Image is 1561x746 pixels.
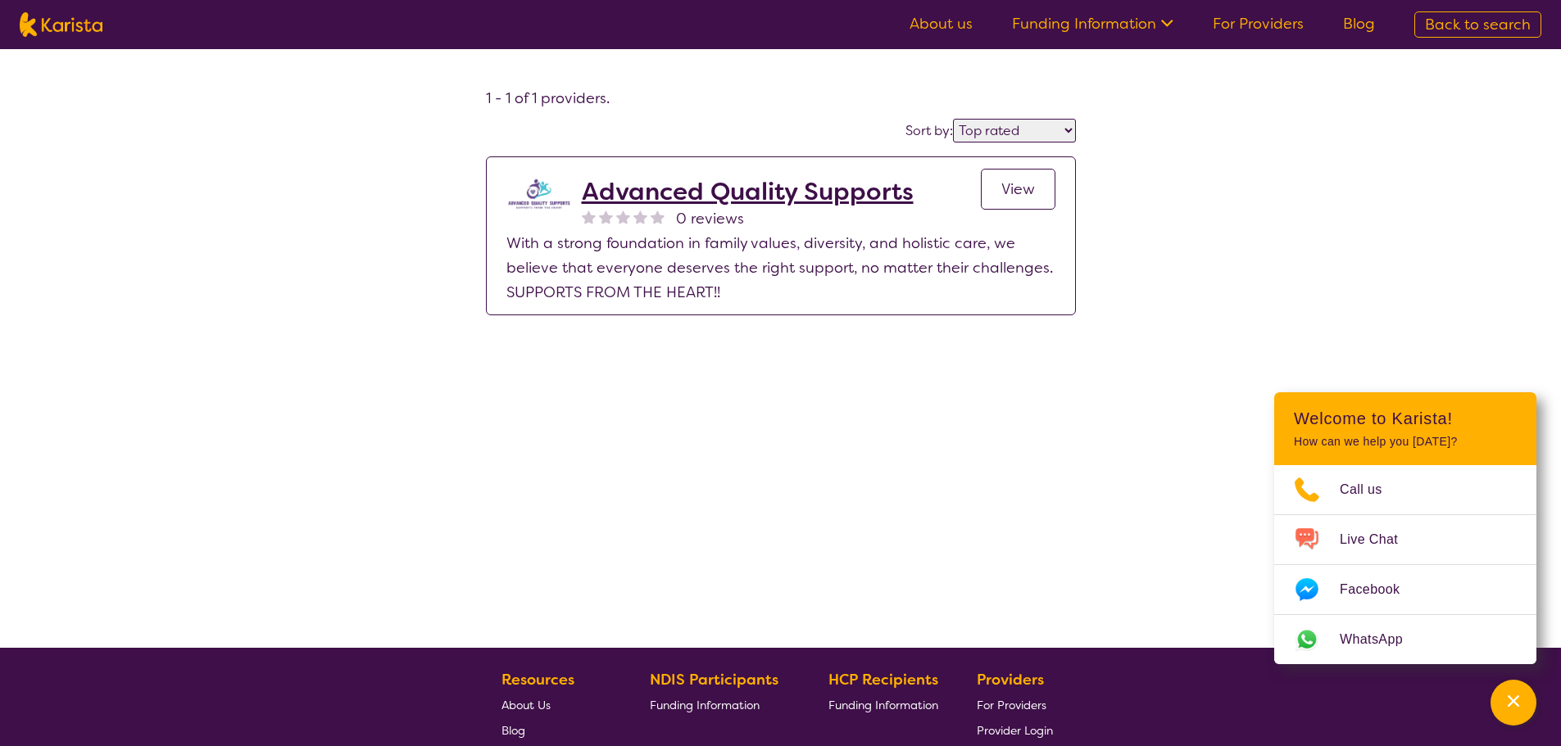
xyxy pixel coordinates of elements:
[1414,11,1541,38] a: Back to search
[1340,527,1418,552] span: Live Chat
[1340,627,1423,652] span: WhatsApp
[582,210,596,224] img: nonereviewstar
[1340,477,1402,502] span: Call us
[977,698,1046,712] span: For Providers
[1012,14,1173,34] a: Funding Information
[1274,465,1536,664] ul: Choose channel
[1294,409,1517,428] h2: Welcome to Karista!
[582,177,914,206] a: Advanced Quality Supports
[651,210,665,224] img: nonereviewstar
[676,206,744,231] span: 0 reviews
[910,14,973,34] a: About us
[828,698,938,712] span: Funding Information
[599,210,613,224] img: nonereviewstar
[1343,14,1375,34] a: Blog
[506,177,572,211] img: miu5x5fu0uakhnvmw9ax.jpg
[1294,435,1517,449] p: How can we help you [DATE]?
[650,698,760,712] span: Funding Information
[977,723,1053,738] span: Provider Login
[1274,615,1536,664] a: Web link opens in a new tab.
[1340,577,1419,602] span: Facebook
[501,717,611,743] a: Blog
[828,670,938,689] b: HCP Recipients
[506,231,1055,305] p: With a strong foundation in family values, diversity, and holistic care, we believe that everyone...
[1213,14,1304,34] a: For Providers
[977,717,1053,743] a: Provider Login
[633,210,647,224] img: nonereviewstar
[905,122,953,139] label: Sort by:
[501,723,525,738] span: Blog
[501,670,574,689] b: Resources
[977,692,1053,717] a: For Providers
[501,698,551,712] span: About Us
[1491,680,1536,726] button: Channel Menu
[650,670,778,689] b: NDIS Participants
[650,692,791,717] a: Funding Information
[1274,392,1536,664] div: Channel Menu
[20,12,102,37] img: Karista logo
[1001,179,1035,199] span: View
[828,692,938,717] a: Funding Information
[486,88,1076,108] h4: 1 - 1 of 1 providers .
[501,692,611,717] a: About Us
[981,169,1055,210] a: View
[1425,15,1531,34] span: Back to search
[977,670,1044,689] b: Providers
[616,210,630,224] img: nonereviewstar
